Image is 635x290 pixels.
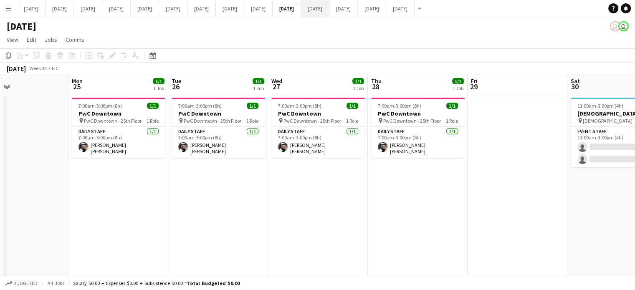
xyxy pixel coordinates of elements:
div: 1 Job [453,85,463,91]
app-user-avatar: Jolanta Rokowski [610,21,620,31]
div: EDT [52,65,61,71]
span: 1/1 [352,78,364,84]
span: 1 Role [346,118,358,124]
span: Sat [571,77,580,85]
button: [DATE] [74,0,102,17]
span: [DEMOGRAPHIC_DATA] [583,118,632,124]
button: [DATE] [102,0,131,17]
span: 1/1 [153,78,164,84]
h3: PwC Downtown [172,110,265,117]
span: PwC Downtown - 25th Floor [283,118,341,124]
span: PwC Downtown - 25th Floor [383,118,441,124]
a: View [3,34,22,45]
span: All jobs [46,280,66,286]
span: 11:00am-3:00pm (4h) [577,103,623,109]
h1: [DATE] [7,20,36,33]
button: [DATE] [159,0,187,17]
button: [DATE] [187,0,216,17]
h3: PwC Downtown [72,110,165,117]
span: 7:00am-3:00pm (8h) [78,103,122,109]
span: Tue [172,77,181,85]
app-user-avatar: Jolanta Rokowski [618,21,628,31]
span: Comms [66,36,84,43]
div: Salary $0.00 + Expenses $0.00 + Subsistence $0.00 = [73,280,240,286]
span: 1/1 [347,103,358,109]
span: PwC Downtown - 25th Floor [184,118,241,124]
a: Comms [62,34,88,45]
span: Edit [27,36,36,43]
span: View [7,36,18,43]
span: 1 Role [446,118,458,124]
button: [DATE] [244,0,273,17]
app-card-role: Daily Staff1/17:00am-3:00pm (8h)[PERSON_NAME] [PERSON_NAME] [72,127,165,158]
button: [DATE] [131,0,159,17]
span: 27 [270,82,282,91]
span: Thu [371,77,382,85]
span: 28 [370,82,382,91]
button: [DATE] [386,0,415,17]
span: 7:00am-3:00pm (8h) [378,103,421,109]
span: 30 [569,82,580,91]
div: [DATE] [7,64,26,73]
div: 1 Job [353,85,364,91]
span: Jobs [45,36,57,43]
span: 29 [470,82,478,91]
span: 1/1 [253,78,264,84]
span: 1/1 [147,103,159,109]
app-job-card: 7:00am-3:00pm (8h)1/1PwC Downtown PwC Downtown - 25th Floor1 RoleDaily Staff1/17:00am-3:00pm (8h)... [371,98,465,158]
span: 25 [71,82,83,91]
span: 26 [170,82,181,91]
span: 1/1 [446,103,458,109]
app-card-role: Daily Staff1/17:00am-3:00pm (8h)[PERSON_NAME] [PERSON_NAME] [271,127,365,158]
div: 1 Job [153,85,164,91]
button: [DATE] [329,0,358,17]
app-job-card: 7:00am-3:00pm (8h)1/1PwC Downtown PwC Downtown - 25th Floor1 RoleDaily Staff1/17:00am-3:00pm (8h)... [271,98,365,158]
span: 7:00am-3:00pm (8h) [178,103,222,109]
span: 1 Role [147,118,159,124]
span: Budgeted [13,280,38,286]
span: Week 34 [28,65,48,71]
app-job-card: 7:00am-3:00pm (8h)1/1PwC Downtown PwC Downtown - 25th Floor1 RoleDaily Staff1/17:00am-3:00pm (8h)... [72,98,165,158]
h3: PwC Downtown [371,110,465,117]
span: 1 Role [246,118,258,124]
button: [DATE] [273,0,301,17]
span: 1/1 [247,103,258,109]
button: [DATE] [358,0,386,17]
button: Budgeted [4,279,39,288]
span: PwC Downtown - 25th Floor [84,118,142,124]
app-card-role: Daily Staff1/17:00am-3:00pm (8h)[PERSON_NAME] [PERSON_NAME] [371,127,465,158]
button: [DATE] [17,0,46,17]
span: Total Budgeted $0.00 [187,280,240,286]
span: Fri [471,77,478,85]
h3: PwC Downtown [271,110,365,117]
button: [DATE] [46,0,74,17]
button: [DATE] [216,0,244,17]
a: Edit [23,34,40,45]
app-job-card: 7:00am-3:00pm (8h)1/1PwC Downtown PwC Downtown - 25th Floor1 RoleDaily Staff1/17:00am-3:00pm (8h)... [172,98,265,158]
span: 1/1 [452,78,464,84]
div: 1 Job [253,85,264,91]
button: [DATE] [301,0,329,17]
a: Jobs [41,34,61,45]
span: 7:00am-3:00pm (8h) [278,103,321,109]
span: Wed [271,77,282,85]
span: Mon [72,77,83,85]
app-card-role: Daily Staff1/17:00am-3:00pm (8h)[PERSON_NAME] [PERSON_NAME] [172,127,265,158]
